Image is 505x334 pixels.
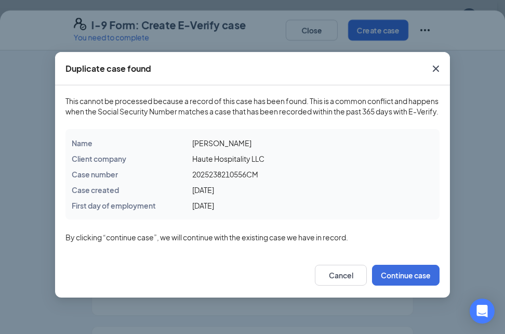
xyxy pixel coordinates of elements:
[192,154,264,163] span: Haute Hospitality LLC
[192,185,214,195] span: [DATE]
[470,299,495,324] div: Open Intercom Messenger
[422,52,450,85] button: Close
[372,265,440,286] button: Continue case
[315,265,367,286] button: Cancel
[72,170,118,179] span: Case number
[430,62,442,75] svg: Cross
[65,63,151,74] div: Duplicate case found
[72,138,92,148] span: Name
[192,138,251,148] span: [PERSON_NAME]
[72,201,156,210] span: First day of employment
[65,96,440,117] span: This cannot be processed because a record of this case has been found. This is a common conflict ...
[72,154,126,163] span: Client company
[192,201,214,210] span: [DATE]
[72,185,119,195] span: Case created
[65,232,440,242] span: By clicking “continue case”, we will continue with the existing case we have in record.
[192,170,258,179] span: 2025238210556CM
